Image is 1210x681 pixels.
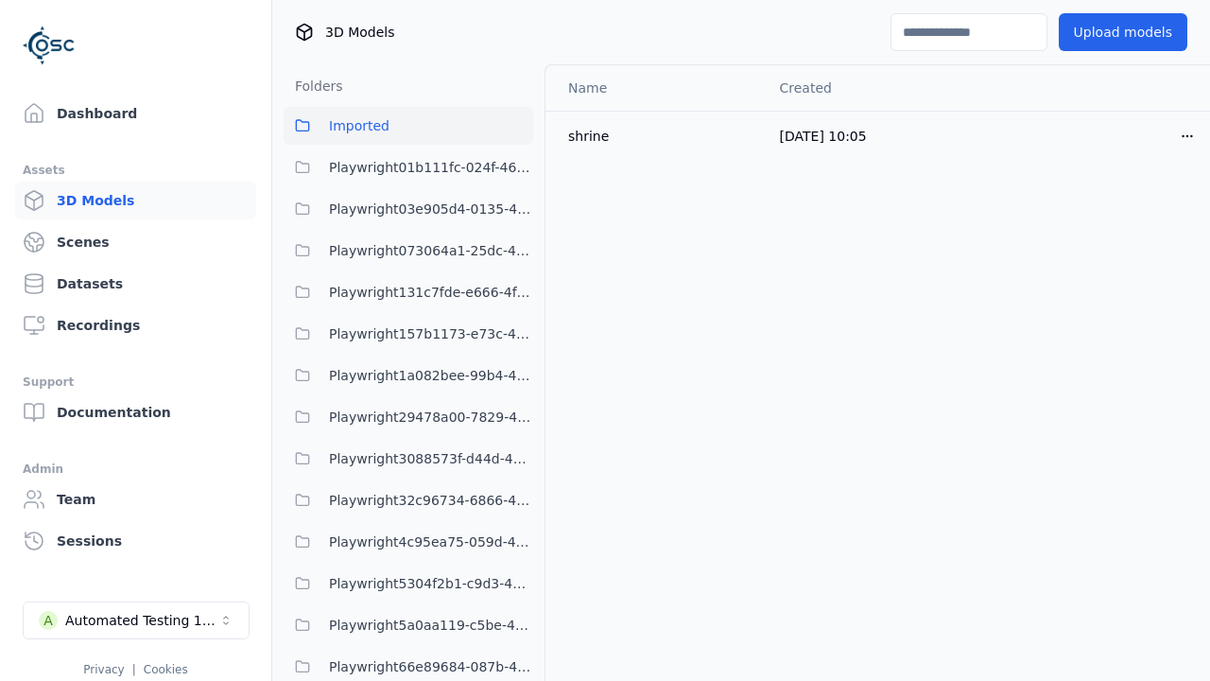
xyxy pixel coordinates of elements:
[284,606,533,644] button: Playwright5a0aa119-c5be-433d-90b0-de75c36c42a7
[15,182,256,219] a: 3D Models
[65,611,218,630] div: Automated Testing 1 - Playwright
[284,565,533,602] button: Playwright5304f2b1-c9d3-459f-957a-a9fd53ec8eaf
[765,65,987,111] th: Created
[329,156,533,179] span: Playwright01b111fc-024f-466d-9bae-c06bfb571c6d
[15,393,256,431] a: Documentation
[284,357,533,394] button: Playwright1a082bee-99b4-4375-8133-1395ef4c0af5
[329,572,533,595] span: Playwright5304f2b1-c9d3-459f-957a-a9fd53ec8eaf
[568,127,750,146] div: shrine
[15,306,256,344] a: Recordings
[132,663,136,676] span: |
[15,265,256,303] a: Datasets
[329,198,533,220] span: Playwright03e905d4-0135-4922-94e2-0c56aa41bf04
[1059,13,1187,51] button: Upload models
[15,223,256,261] a: Scenes
[780,129,867,144] span: [DATE] 10:05
[329,281,533,304] span: Playwright131c7fde-e666-4f3e-be7e-075966dc97bc
[329,489,533,512] span: Playwright32c96734-6866-42ae-8456-0f4acea52717
[15,480,256,518] a: Team
[284,398,533,436] button: Playwright29478a00-7829-4286-b156-879e6320140f
[284,148,533,186] button: Playwright01b111fc-024f-466d-9bae-c06bfb571c6d
[329,364,533,387] span: Playwright1a082bee-99b4-4375-8133-1395ef4c0af5
[284,481,533,519] button: Playwright32c96734-6866-42ae-8456-0f4acea52717
[329,447,533,470] span: Playwright3088573f-d44d-455e-85f6-006cb06f31fb
[284,273,533,311] button: Playwright131c7fde-e666-4f3e-be7e-075966dc97bc
[23,159,249,182] div: Assets
[329,406,533,428] span: Playwright29478a00-7829-4286-b156-879e6320140f
[284,232,533,270] button: Playwright073064a1-25dc-42be-bd5d-9b023c0ea8dd
[545,65,765,111] th: Name
[23,458,249,480] div: Admin
[15,95,256,132] a: Dashboard
[329,114,389,137] span: Imported
[23,19,76,72] img: Logo
[329,655,533,678] span: Playwright66e89684-087b-4a8e-8db0-72782c7802f7
[23,602,250,639] button: Select a workspace
[39,611,58,630] div: A
[15,522,256,560] a: Sessions
[329,239,533,262] span: Playwright073064a1-25dc-42be-bd5d-9b023c0ea8dd
[325,23,394,42] span: 3D Models
[144,663,188,676] a: Cookies
[284,315,533,353] button: Playwright157b1173-e73c-4808-a1ac-12e2e4cec217
[284,77,343,96] h3: Folders
[329,614,533,637] span: Playwright5a0aa119-c5be-433d-90b0-de75c36c42a7
[329,531,533,553] span: Playwright4c95ea75-059d-4cd5-9024-2cd9de30b3b0
[284,107,533,145] button: Imported
[284,440,533,478] button: Playwright3088573f-d44d-455e-85f6-006cb06f31fb
[284,523,533,561] button: Playwright4c95ea75-059d-4cd5-9024-2cd9de30b3b0
[83,663,124,676] a: Privacy
[329,323,533,345] span: Playwright157b1173-e73c-4808-a1ac-12e2e4cec217
[284,190,533,228] button: Playwright03e905d4-0135-4922-94e2-0c56aa41bf04
[23,371,249,393] div: Support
